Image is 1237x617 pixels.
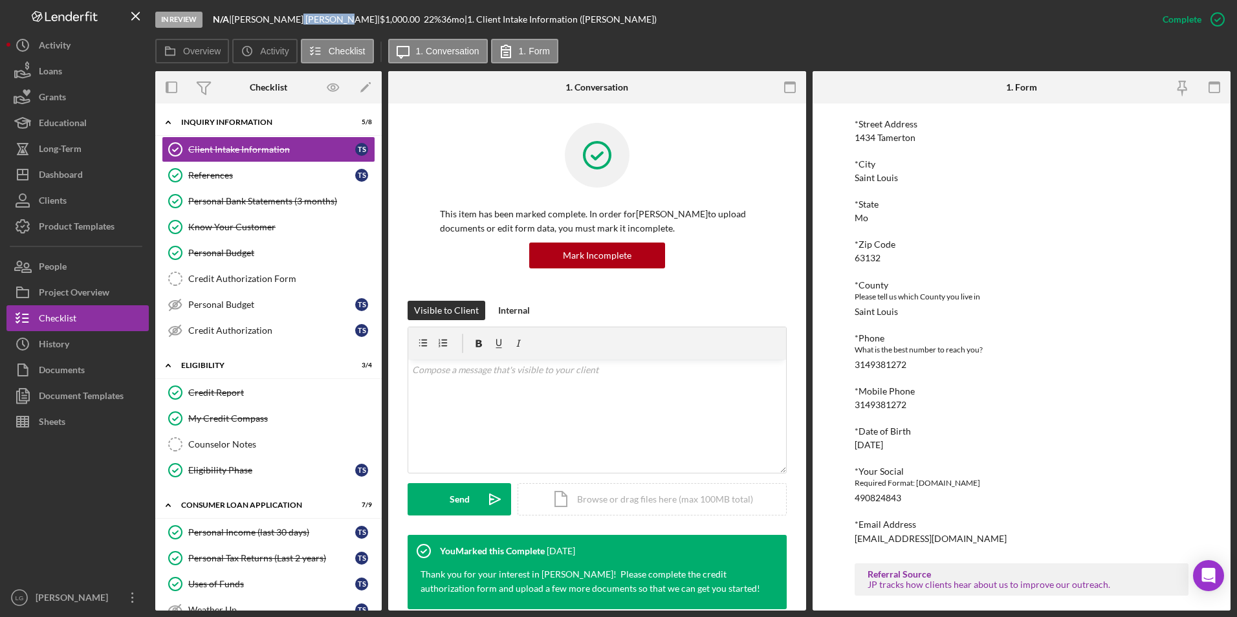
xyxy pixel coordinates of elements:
div: Credit Authorization Form [188,274,375,284]
div: Educational [39,110,87,139]
div: [PERSON_NAME] [32,585,116,614]
button: Send [408,483,511,515]
div: In Review [155,12,203,28]
div: 3149381272 [855,400,906,410]
a: Clients [6,188,149,213]
button: 1. Conversation [388,39,488,63]
div: *Date of Birth [855,426,1189,437]
div: *County [855,280,1189,290]
div: Project Overview [39,279,109,308]
div: *Mobile Phone [855,386,1189,396]
div: T S [355,578,368,590]
button: Loans [6,58,149,84]
a: Client Intake InformationTS [162,136,375,162]
div: Personal Bank Statements (3 months) [188,196,375,206]
button: Activity [6,32,149,58]
button: Activity [232,39,297,63]
div: 3 / 4 [349,362,372,369]
a: Know Your Customer [162,214,375,240]
div: What is the best number to reach you? [855,343,1189,356]
div: Checklist [39,305,76,334]
button: Overview [155,39,229,63]
div: Grants [39,84,66,113]
a: Counselor Notes [162,431,375,457]
button: Checklist [6,305,149,331]
div: References [188,170,355,180]
div: Weather Up [188,605,355,615]
div: Saint Louis [855,173,898,183]
div: Open Intercom Messenger [1193,560,1224,591]
div: T S [355,143,368,156]
a: Personal Income (last 30 days)TS [162,519,375,545]
label: Checklist [329,46,366,56]
button: LG[PERSON_NAME] [6,585,149,611]
div: T S [355,603,368,616]
div: [EMAIL_ADDRESS][DOMAIN_NAME] [855,534,1007,544]
div: History [39,331,69,360]
div: Dashboard [39,162,83,191]
div: Mark Incomplete [563,243,631,268]
text: LG [16,594,24,601]
div: Credit Authorization [188,325,355,336]
button: Complete [1150,6,1231,32]
time: 2025-08-08 15:04 [547,546,575,556]
div: Required Format: [DOMAIN_NAME] [855,477,1189,490]
button: Document Templates [6,383,149,409]
div: *Zip Code [855,239,1189,250]
p: This item has been marked complete. In order for [PERSON_NAME] to upload documents or edit form d... [440,207,754,236]
div: Loans [39,58,62,87]
div: 1. Form [1006,82,1037,92]
button: Documents [6,357,149,383]
a: Credit Report [162,380,375,406]
div: Documents [39,357,85,386]
a: Personal Tax Returns (Last 2 years)TS [162,545,375,571]
div: Client Intake Information [188,144,355,155]
div: Checklist [250,82,287,92]
b: N/A [213,14,229,25]
div: *Street Address [855,119,1189,129]
a: Uses of FundsTS [162,571,375,597]
button: Dashboard [6,162,149,188]
div: Activity [39,32,71,61]
div: *Your Social [855,466,1189,477]
div: T S [355,324,368,337]
button: Grants [6,84,149,110]
div: T S [355,169,368,182]
div: Personal Budget [188,248,375,258]
div: Saint Louis [855,307,898,317]
div: Eligibility Phase [188,465,355,475]
div: 1. Conversation [565,82,628,92]
button: Checklist [301,39,374,63]
button: Long-Term [6,136,149,162]
button: Sheets [6,409,149,435]
div: 490824843 [855,493,901,503]
a: Eligibility PhaseTS [162,457,375,483]
div: T S [355,298,368,311]
button: Product Templates [6,213,149,239]
div: Referral Source [868,569,1176,579]
button: Visible to Client [408,301,485,320]
div: [PERSON_NAME] [PERSON_NAME] | [232,14,380,25]
div: Credit Report [188,387,375,398]
a: Credit Authorization Form [162,266,375,292]
button: Project Overview [6,279,149,305]
div: *City [855,159,1189,169]
label: Overview [183,46,221,56]
a: Personal Budget [162,240,375,266]
div: Send [450,483,470,515]
button: History [6,331,149,357]
a: ReferencesTS [162,162,375,188]
div: Personal Budget [188,299,355,310]
a: Personal BudgetTS [162,292,375,318]
div: T S [355,552,368,565]
div: JP tracks how clients hear about us to improve our outreach. [868,579,1176,590]
div: Personal Tax Returns (Last 2 years) [188,553,355,563]
div: 7 / 9 [349,501,372,509]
